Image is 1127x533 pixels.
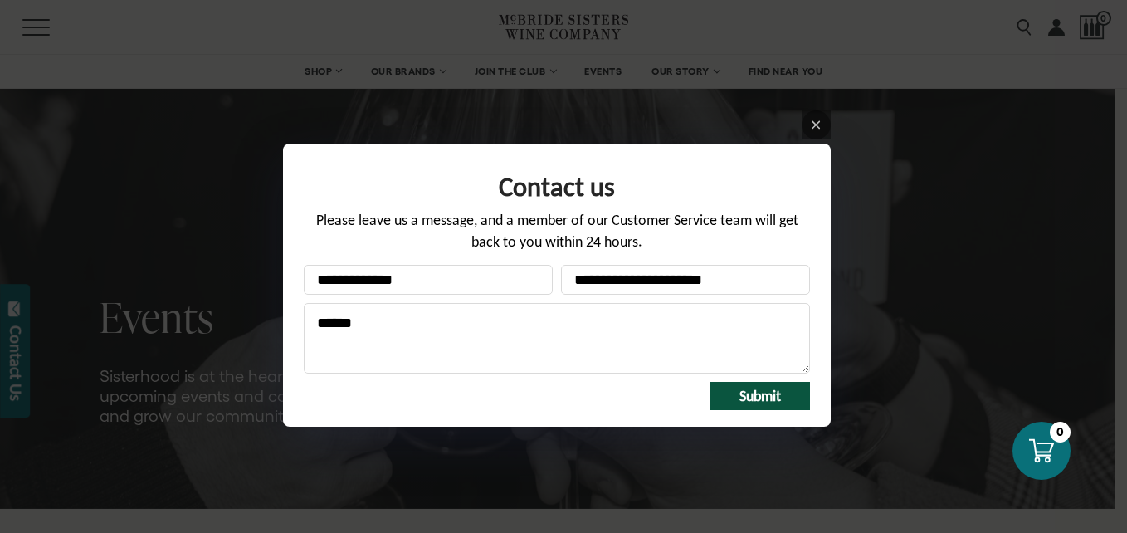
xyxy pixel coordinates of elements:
[304,303,810,374] textarea: Message
[304,265,553,295] input: Your name
[304,160,810,210] div: Form title
[739,387,781,405] span: Submit
[1050,422,1071,443] div: 0
[304,210,810,264] div: Please leave us a message, and a member of our Customer Service team will get back to you within ...
[499,170,615,203] span: Contact us
[561,265,810,295] input: Your email
[710,382,810,410] button: Submit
